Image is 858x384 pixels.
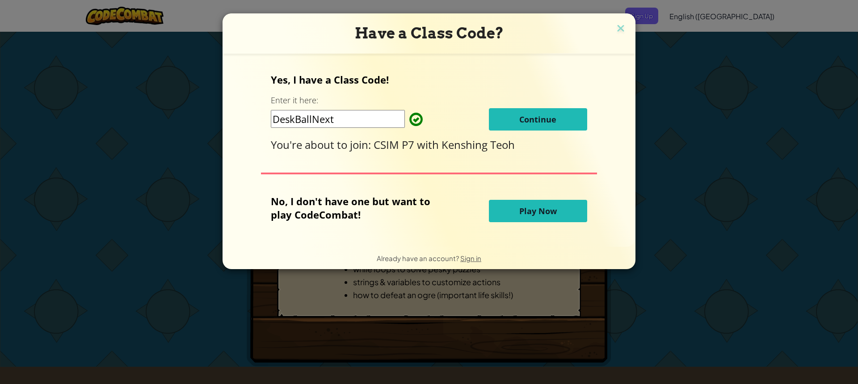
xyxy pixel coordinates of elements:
span: You're about to join: [271,137,374,152]
img: close icon [615,22,627,36]
button: Continue [489,108,587,131]
span: CSIM P7 [374,137,417,152]
p: No, I don't have one but want to play CodeCombat! [271,194,444,221]
button: Play Now [489,200,587,222]
span: Play Now [519,206,557,216]
p: Yes, I have a Class Code! [271,73,587,86]
label: Enter it here: [271,95,318,106]
span: Have a Class Code? [355,24,504,42]
span: Continue [519,114,556,125]
span: Already have an account? [377,254,460,262]
span: Kenshing Teoh [442,137,515,152]
span: with [417,137,442,152]
a: Sign in [460,254,481,262]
